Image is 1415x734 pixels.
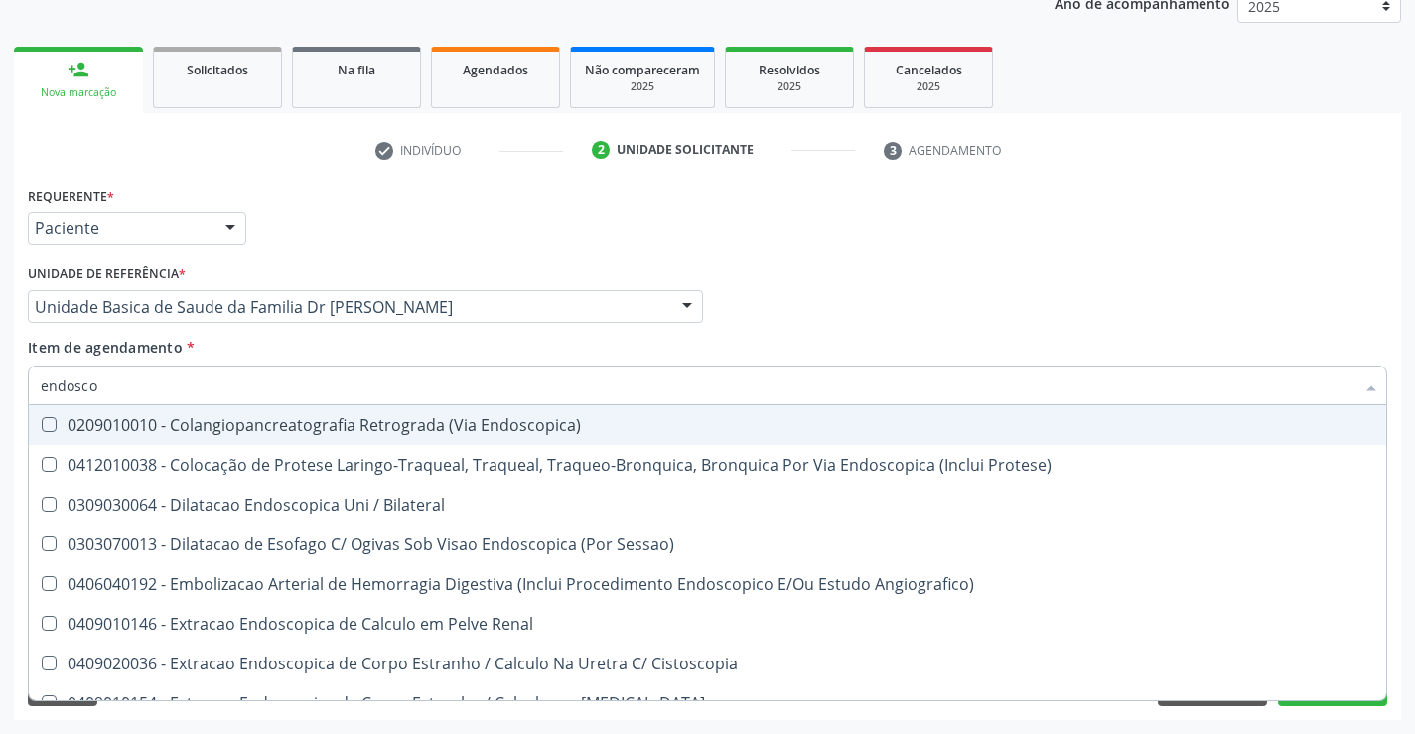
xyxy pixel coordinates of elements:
[585,62,700,78] span: Não compareceram
[879,79,978,94] div: 2025
[35,219,206,238] span: Paciente
[41,497,1374,513] div: 0309030064 - Dilatacao Endoscopica Uni / Bilateral
[592,141,610,159] div: 2
[41,417,1374,433] div: 0209010010 - Colangiopancreatografia Retrograda (Via Endoscopica)
[41,536,1374,552] div: 0303070013 - Dilatacao de Esofago C/ Ogivas Sob Visao Endoscopica (Por Sessao)
[896,62,962,78] span: Cancelados
[617,141,754,159] div: Unidade solicitante
[41,656,1374,671] div: 0409020036 - Extracao Endoscopica de Corpo Estranho / Calculo Na Uretra C/ Cistoscopia
[68,59,89,80] div: person_add
[28,85,129,100] div: Nova marcação
[187,62,248,78] span: Solicitados
[35,297,662,317] span: Unidade Basica de Saude da Familia Dr [PERSON_NAME]
[28,181,114,212] label: Requerente
[28,338,183,357] span: Item de agendamento
[41,616,1374,632] div: 0409010146 - Extracao Endoscopica de Calculo em Pelve Renal
[759,62,820,78] span: Resolvidos
[41,457,1374,473] div: 0412010038 - Colocação de Protese Laringo-Traqueal, Traqueal, Traqueo-Bronquica, Bronquica Por Vi...
[740,79,839,94] div: 2025
[28,259,186,290] label: Unidade de referência
[585,79,700,94] div: 2025
[41,695,1374,711] div: 0409010154 - Extracao Endoscopica de Corpo Estranho / Calculo em [MEDICAL_DATA]
[338,62,375,78] span: Na fila
[41,576,1374,592] div: 0406040192 - Embolizacao Arterial de Hemorragia Digestiva (Inclui Procedimento Endoscopico E/Ou E...
[41,366,1354,405] input: Buscar por procedimentos
[463,62,528,78] span: Agendados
